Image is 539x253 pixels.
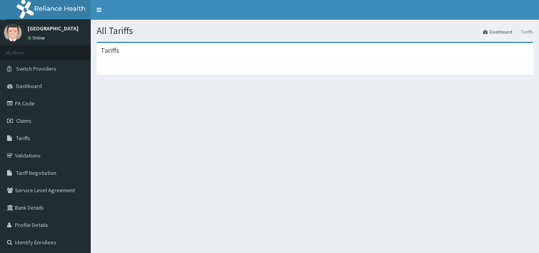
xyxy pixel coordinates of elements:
[16,135,30,142] span: Tariffs
[4,24,22,41] img: User Image
[16,82,42,90] span: Dashboard
[16,117,32,124] span: Claims
[97,26,533,36] h1: All Tariffs
[16,65,56,72] span: Switch Providers
[28,35,47,41] a: Online
[483,28,512,35] a: Dashboard
[513,28,533,35] li: Tariffs
[28,26,79,31] p: [GEOGRAPHIC_DATA]
[101,47,119,54] h3: Tariffs
[16,169,56,176] span: Tariff Negotiation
